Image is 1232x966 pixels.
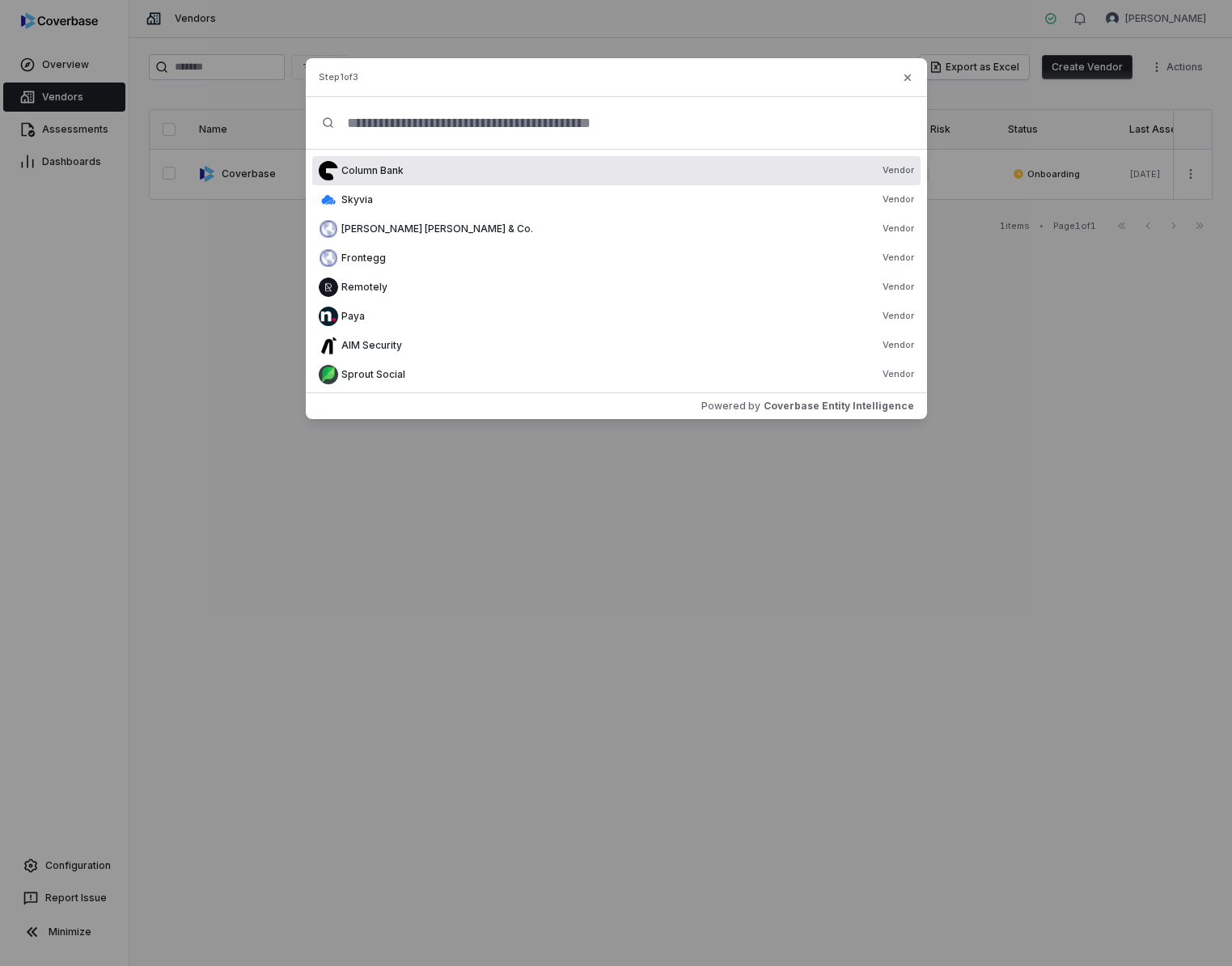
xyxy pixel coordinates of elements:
[883,310,914,323] span: Vendor
[319,248,338,268] img: faviconV2
[319,336,338,355] img: faviconV2
[341,310,365,323] span: Paya
[341,222,533,235] span: [PERSON_NAME] [PERSON_NAME] & Co.
[306,150,927,392] div: Suggestions
[319,161,338,180] img: faviconV2
[319,190,338,210] img: faviconV2
[764,400,914,413] span: Coverbase Entity Intelligence
[319,71,358,83] span: Step 1 of 3
[883,368,914,381] span: Vendor
[319,307,338,326] img: faviconV2
[883,222,914,235] span: Vendor
[341,368,405,381] span: Sprout Social
[883,252,914,265] span: Vendor
[883,193,914,206] span: Vendor
[883,164,914,177] span: Vendor
[341,193,373,206] span: Skyvia
[319,278,338,297] img: faviconV2
[883,281,914,294] span: Vendor
[319,219,338,239] img: faviconV2
[341,164,404,177] span: Column Bank
[341,281,387,294] span: Remotely
[341,339,402,352] span: AIM Security
[883,339,914,352] span: Vendor
[701,400,760,413] span: Powered by
[341,252,386,265] span: Frontegg
[319,365,338,384] img: faviconV2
